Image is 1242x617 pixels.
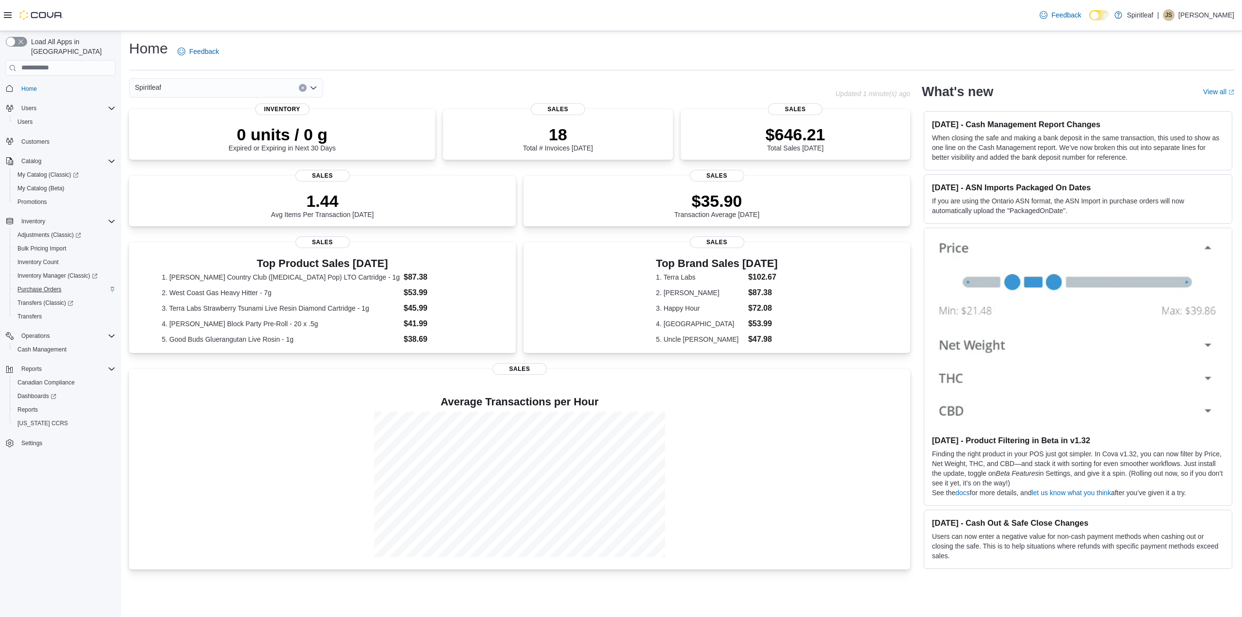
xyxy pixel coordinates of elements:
[10,255,119,269] button: Inventory Count
[674,191,760,211] p: $35.90
[10,417,119,430] button: [US_STATE] CCRS
[295,236,350,248] span: Sales
[271,191,374,218] div: Avg Items Per Transaction [DATE]
[932,119,1224,129] h3: [DATE] - Cash Management Report Changes
[14,243,70,254] a: Bulk Pricing Import
[1228,89,1234,95] svg: External link
[748,287,778,299] dd: $87.38
[404,334,483,345] dd: $38.69
[17,231,81,239] span: Adjustments (Classic)
[2,134,119,149] button: Customers
[14,169,115,181] span: My Catalog (Classic)
[17,272,98,280] span: Inventory Manager (Classic)
[690,170,744,182] span: Sales
[14,283,65,295] a: Purchase Orders
[14,243,115,254] span: Bulk Pricing Import
[10,228,119,242] a: Adjustments (Classic)
[10,195,119,209] button: Promotions
[766,125,825,152] div: Total Sales [DATE]
[531,103,585,115] span: Sales
[14,116,115,128] span: Users
[10,376,119,389] button: Canadian Compliance
[1031,489,1111,497] a: let us know what you think
[21,138,49,146] span: Customers
[404,302,483,314] dd: $45.99
[310,84,317,92] button: Open list of options
[1089,10,1110,20] input: Dark Mode
[1127,9,1153,21] p: Spiritleaf
[14,311,46,322] a: Transfers
[2,436,119,450] button: Settings
[255,103,310,115] span: Inventory
[17,363,115,375] span: Reports
[404,287,483,299] dd: $53.99
[17,102,40,114] button: Users
[14,344,115,355] span: Cash Management
[2,215,119,228] button: Inventory
[996,469,1039,477] em: Beta Features
[17,155,115,167] span: Catalog
[835,90,910,98] p: Updated 1 minute(s) ago
[14,344,70,355] a: Cash Management
[1157,9,1159,21] p: |
[656,258,778,269] h3: Top Brand Sales [DATE]
[21,332,50,340] span: Operations
[17,299,73,307] span: Transfers (Classic)
[17,437,115,449] span: Settings
[162,334,400,344] dt: 5. Good Buds Gluerangutan Live Rosin - 1g
[14,270,115,282] span: Inventory Manager (Classic)
[162,303,400,313] dt: 3. Terra Labs Strawberry Tsunami Live Resin Diamond Cartridge - 1g
[14,116,36,128] a: Users
[922,84,993,100] h2: What's new
[21,85,37,93] span: Home
[21,365,42,373] span: Reports
[17,392,56,400] span: Dashboards
[10,389,119,403] a: Dashboards
[21,104,36,112] span: Users
[14,404,115,416] span: Reports
[162,288,400,298] dt: 2. West Coast Gas Heavy Hitter - 7g
[6,78,115,476] nav: Complex example
[17,198,47,206] span: Promotions
[17,216,115,227] span: Inventory
[189,47,219,56] span: Feedback
[1163,9,1175,21] div: Jeff S
[1165,9,1172,21] span: JS
[14,377,79,388] a: Canadian Compliance
[2,82,119,96] button: Home
[27,37,115,56] span: Load All Apps in [GEOGRAPHIC_DATA]
[174,42,223,61] a: Feedback
[492,363,547,375] span: Sales
[135,82,161,93] span: Spiritleaf
[17,285,62,293] span: Purchase Orders
[19,10,63,20] img: Cova
[10,115,119,129] button: Users
[14,270,101,282] a: Inventory Manager (Classic)
[404,318,483,330] dd: $41.99
[17,437,46,449] a: Settings
[17,363,46,375] button: Reports
[14,377,115,388] span: Canadian Compliance
[2,101,119,115] button: Users
[932,532,1224,561] p: Users can now enter a negative value for non-cash payment methods when cashing out or closing the...
[14,169,82,181] a: My Catalog (Classic)
[14,256,115,268] span: Inventory Count
[10,242,119,255] button: Bulk Pricing Import
[17,102,115,114] span: Users
[14,256,63,268] a: Inventory Count
[748,334,778,345] dd: $47.98
[17,406,38,414] span: Reports
[748,271,778,283] dd: $102.67
[2,362,119,376] button: Reports
[295,170,350,182] span: Sales
[17,136,53,148] a: Customers
[10,403,119,417] button: Reports
[229,125,336,144] p: 0 units / 0 g
[932,435,1224,445] h3: [DATE] - Product Filtering in Beta in v1.32
[162,319,400,329] dt: 4. [PERSON_NAME] Block Party Pre-Roll - 20 x .5g
[656,288,744,298] dt: 2. [PERSON_NAME]
[17,155,45,167] button: Catalog
[10,168,119,182] a: My Catalog (Classic)
[748,302,778,314] dd: $72.08
[932,133,1224,162] p: When closing the safe and making a bank deposit in the same transaction, this used to show as one...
